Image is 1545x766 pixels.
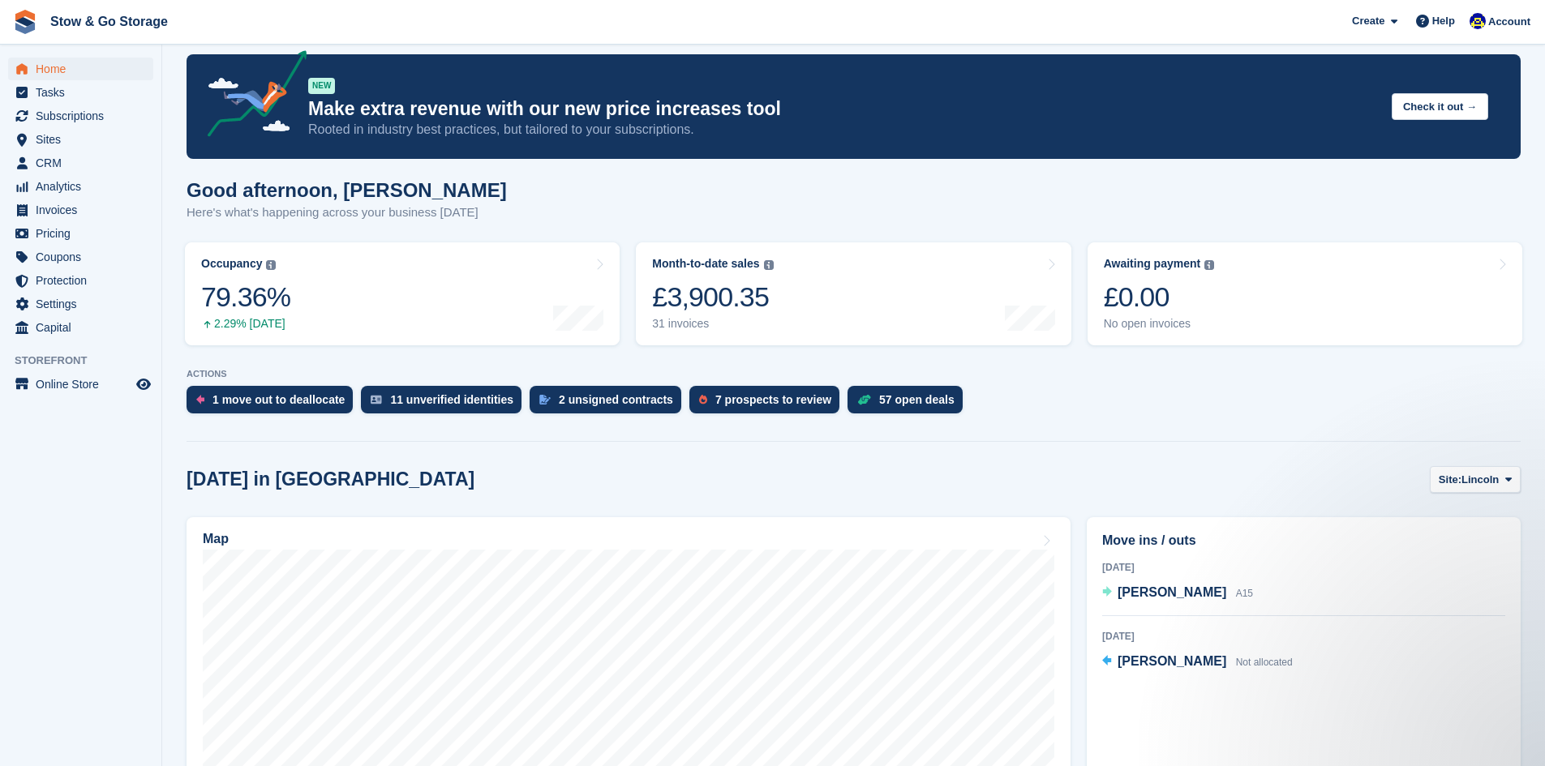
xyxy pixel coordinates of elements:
span: Invoices [36,199,133,221]
img: Rob Good-Stephenson [1470,13,1486,29]
div: NEW [308,78,335,94]
div: Occupancy [201,257,262,271]
img: icon-info-grey-7440780725fd019a000dd9b08b2336e03edf1995a4989e88bcd33f0948082b44.svg [1204,260,1214,270]
a: menu [8,293,153,315]
a: Stow & Go Storage [44,8,174,35]
div: [DATE] [1102,629,1505,644]
a: Awaiting payment £0.00 No open invoices [1088,242,1522,345]
div: 7 prospects to review [715,393,831,406]
span: Help [1432,13,1455,29]
p: ACTIONS [187,369,1521,379]
h2: Map [203,532,229,546]
span: Pricing [36,222,133,245]
div: 57 open deals [879,393,955,406]
span: Coupons [36,246,133,268]
img: prospect-51fa495bee0391a8d652442698ab0144808aea92771e9ea1ae160a38d050c398.svg [699,395,707,404]
a: menu [8,222,153,245]
span: Not allocated [1236,657,1293,668]
a: Month-to-date sales £3,900.35 31 invoices [636,242,1071,345]
span: A15 [1236,588,1253,599]
a: menu [8,58,153,80]
span: [PERSON_NAME] [1118,654,1226,668]
span: Lincoln [1461,472,1499,488]
h1: Good afternoon, [PERSON_NAME] [187,179,507,201]
a: [PERSON_NAME] Not allocated [1102,652,1293,673]
img: stora-icon-8386f47178a22dfd0bd8f6a31ec36ba5ce8667c1dd55bd0f319d3a0aa187defe.svg [13,10,37,34]
div: 11 unverified identities [390,393,513,406]
h2: Move ins / outs [1102,531,1505,550]
a: menu [8,316,153,339]
span: Create [1352,13,1384,29]
span: Capital [36,316,133,339]
h2: [DATE] in [GEOGRAPHIC_DATA] [187,469,474,490]
a: menu [8,175,153,198]
a: 57 open deals [848,386,971,422]
div: 2 unsigned contracts [559,393,673,406]
a: menu [8,269,153,292]
a: menu [8,105,153,127]
div: Awaiting payment [1104,257,1201,271]
a: 1 move out to deallocate [187,386,361,422]
a: 7 prospects to review [689,386,848,422]
a: menu [8,81,153,104]
p: Make extra revenue with our new price increases tool [308,97,1379,121]
button: Check it out → [1392,93,1488,120]
a: menu [8,152,153,174]
div: No open invoices [1104,317,1215,331]
a: 11 unverified identities [361,386,530,422]
span: Settings [36,293,133,315]
div: £0.00 [1104,280,1215,314]
div: [DATE] [1102,560,1505,575]
a: [PERSON_NAME] A15 [1102,583,1253,604]
img: icon-info-grey-7440780725fd019a000dd9b08b2336e03edf1995a4989e88bcd33f0948082b44.svg [764,260,774,270]
span: Subscriptions [36,105,133,127]
span: [PERSON_NAME] [1118,585,1226,599]
img: icon-info-grey-7440780725fd019a000dd9b08b2336e03edf1995a4989e88bcd33f0948082b44.svg [266,260,276,270]
p: Here's what's happening across your business [DATE] [187,203,507,222]
a: menu [8,128,153,151]
a: Occupancy 79.36% 2.29% [DATE] [185,242,620,345]
img: price-adjustments-announcement-icon-8257ccfd72463d97f412b2fc003d46551f7dbcb40ab6d574587a9cd5c0d94... [194,50,307,143]
span: Account [1488,14,1530,30]
a: menu [8,246,153,268]
a: 2 unsigned contracts [530,386,689,422]
img: deal-1b604bf984904fb50ccaf53a9ad4b4a5d6e5aea283cecdc64d6e3604feb123c2.svg [857,394,871,405]
span: Online Store [36,373,133,396]
span: Sites [36,128,133,151]
a: menu [8,199,153,221]
a: menu [8,373,153,396]
button: Site: Lincoln [1430,466,1521,493]
span: Storefront [15,353,161,369]
span: Analytics [36,175,133,198]
img: move_outs_to_deallocate_icon-f764333ba52eb49d3ac5e1228854f67142a1ed5810a6f6cc68b1a99e826820c5.svg [196,395,204,404]
img: contract_signature_icon-13c848040528278c33f63329250d36e43548de30e8caae1d1a13099fd9432cc5.svg [539,395,551,404]
img: verify_identity-adf6edd0f0f0b5bbfe63781bf79b02c33cf7c696d77639b501bdc392416b5a36.svg [371,395,382,404]
div: 1 move out to deallocate [212,393,345,406]
span: CRM [36,152,133,174]
span: Tasks [36,81,133,104]
a: Preview store [134,374,153,394]
p: Rooted in industry best practices, but tailored to your subscriptions. [308,121,1379,139]
span: Protection [36,269,133,292]
div: 31 invoices [652,317,773,331]
span: Site: [1439,472,1461,488]
div: 2.29% [DATE] [201,317,290,331]
div: 79.36% [201,280,290,314]
span: Home [36,58,133,80]
div: Month-to-date sales [652,257,759,271]
div: £3,900.35 [652,280,773,314]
